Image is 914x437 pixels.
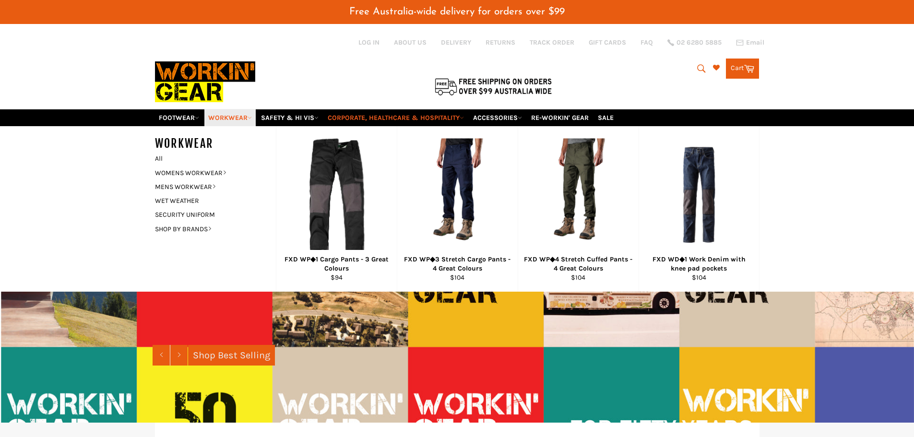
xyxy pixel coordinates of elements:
[150,208,266,222] a: SECURITY UNIFORM
[155,55,255,109] img: Workin Gear leaders in Workwear, Safety Boots, PPE, Uniforms. Australia's No.1 in Workwear
[530,38,574,47] a: TRACK ORDER
[677,39,722,46] span: 02 6280 5885
[349,7,565,17] span: Free Australia-wide delivery for orders over $99
[257,109,322,126] a: SAFETY & HI VIS
[306,138,367,251] img: FXD WP◆1 Cargo Pants - 4 Great Colours - Workin' Gear
[524,255,632,273] div: FXD WP◆4 Stretch Cuffed Pants - 4 Great Colours
[282,273,391,282] div: $94
[155,136,276,152] h5: WORKWEAR
[420,138,495,251] img: FXD WP◆3 Stretch Cargo Pants - 4 Great Colours - Workin' Gear
[358,38,380,47] a: Log in
[645,255,753,273] div: FXD WD◆1 Work Denim with knee pad pockets
[518,126,639,292] a: FXD WP◆4 Stretch Cuffed Pants - 4 Great Colours - Workin' Gear FXD WP◆4 Stretch Cuffed Pants - 4 ...
[441,38,471,47] a: DELIVERY
[150,180,266,194] a: MENS WORKWEAR
[736,39,764,47] a: Email
[645,273,753,282] div: $104
[188,345,275,366] a: Shop Best Selling
[150,194,266,208] a: WET WEATHER
[403,255,511,273] div: FXD WP◆3 Stretch Cargo Pants - 4 Great Colours
[324,109,468,126] a: CORPORATE, HEALTHCARE & HOSPITALITY
[589,38,626,47] a: GIFT CARDS
[639,126,760,292] a: FXD WD◆1 Work Denim with knee pad pockets - Workin' Gear FXD WD◆1 Work Denim with knee pad pocket...
[433,76,553,96] img: Flat $9.95 shipping Australia wide
[150,166,266,180] a: WOMENS WORKWEAR
[651,147,747,243] img: FXD WD◆1 Work Denim with knee pad pockets - Workin' Gear
[641,38,653,47] a: FAQ
[469,109,526,126] a: ACCESSORIES
[150,152,276,165] a: All
[594,109,617,126] a: SALE
[527,109,593,126] a: RE-WORKIN' GEAR
[726,59,759,79] a: Cart
[397,126,518,292] a: FXD WP◆3 Stretch Cargo Pants - 4 Great Colours - Workin' Gear FXD WP◆3 Stretch Cargo Pants - 4 Gr...
[746,39,764,46] span: Email
[524,273,632,282] div: $104
[403,273,511,282] div: $104
[204,109,256,126] a: WORKWEAR
[155,109,203,126] a: FOOTWEAR
[486,38,515,47] a: RETURNS
[541,138,616,251] img: FXD WP◆4 Stretch Cuffed Pants - 4 Great Colours - Workin' Gear
[276,126,397,292] a: FXD WP◆1 Cargo Pants - 4 Great Colours - Workin' Gear FXD WP◆1 Cargo Pants - 3 Great Colours $94
[394,38,427,47] a: ABOUT US
[667,39,722,46] a: 02 6280 5885
[282,255,391,273] div: FXD WP◆1 Cargo Pants - 3 Great Colours
[150,222,266,236] a: SHOP BY BRANDS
